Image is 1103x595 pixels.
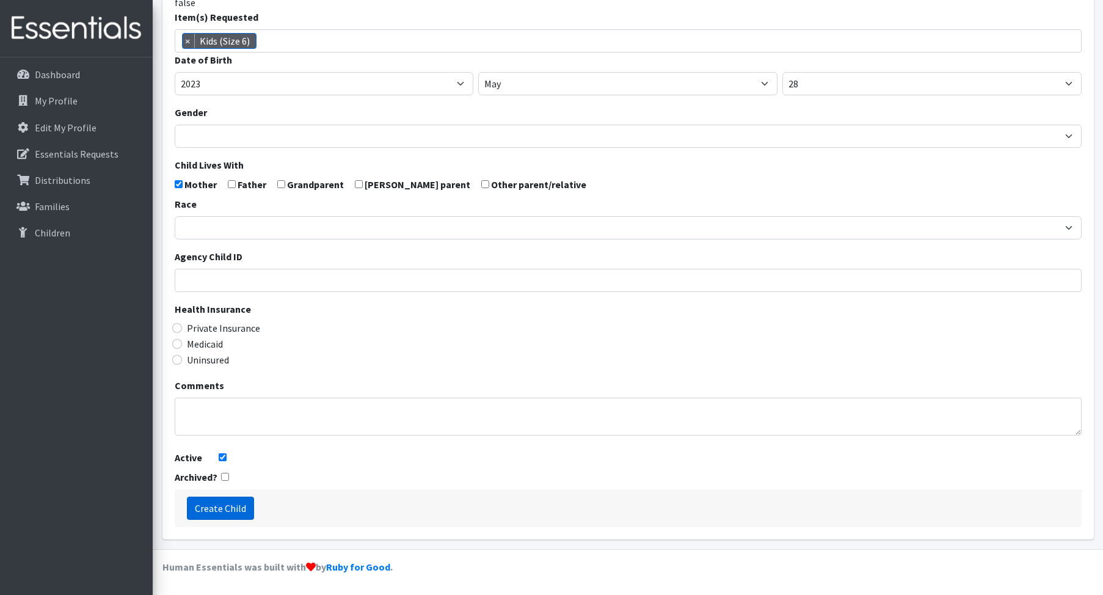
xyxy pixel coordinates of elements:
[175,105,207,120] label: Gender
[35,200,70,213] p: Families
[5,168,148,192] a: Distributions
[175,470,217,484] label: Archived?
[162,561,393,573] strong: Human Essentials was built with by .
[326,561,390,573] a: Ruby for Good
[238,177,266,192] label: Father
[5,8,148,49] img: HumanEssentials
[35,95,78,107] p: My Profile
[35,227,70,239] p: Children
[175,10,258,24] label: Item(s) Requested
[187,337,223,351] label: Medicaid
[187,321,260,335] label: Private Insurance
[365,177,470,192] label: [PERSON_NAME] parent
[491,177,586,192] label: Other parent/relative
[5,221,148,245] a: Children
[184,177,217,192] label: Mother
[5,62,148,87] a: Dashboard
[5,194,148,219] a: Families
[182,33,257,49] li: Kids (Size 6)
[187,497,254,520] input: Create Child
[187,352,229,367] label: Uninsured
[35,174,90,186] p: Distributions
[287,177,344,192] label: Grandparent
[175,302,1082,321] legend: Health Insurance
[175,378,224,393] label: Comments
[175,53,232,67] label: Date of Birth
[183,34,195,48] span: ×
[5,142,148,166] a: Essentials Requests
[175,249,242,264] label: Agency Child ID
[175,450,202,465] label: Active
[175,158,244,172] label: Child Lives With
[5,89,148,113] a: My Profile
[35,148,118,160] p: Essentials Requests
[175,197,197,211] label: Race
[5,115,148,140] a: Edit My Profile
[35,68,80,81] p: Dashboard
[35,122,96,134] p: Edit My Profile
